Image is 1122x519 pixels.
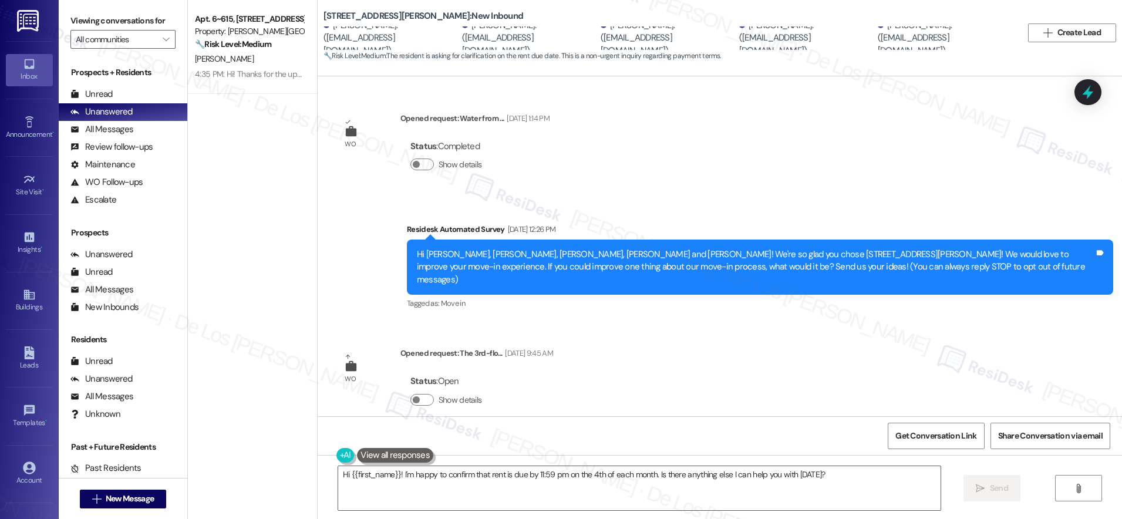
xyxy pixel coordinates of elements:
div: Tagged as: [407,295,1113,312]
div: Review follow-ups [70,141,153,153]
div: Unanswered [70,373,133,385]
textarea: Hi {{first_name}}! I'm happy to confirm that rent is due by 11:59 pm on the 4th of each month. Is... [338,466,941,510]
input: All communities [76,30,157,49]
div: Unanswered [70,106,133,118]
span: • [41,244,42,252]
span: Move in [441,298,465,308]
span: Create Lead [1057,26,1101,39]
button: Send [963,475,1020,501]
div: [PERSON_NAME]. ([EMAIL_ADDRESS][DOMAIN_NAME]) [324,19,459,57]
span: Get Conversation Link [895,430,976,442]
button: New Message [80,490,167,508]
div: Past + Future Residents [59,441,187,453]
div: WO Follow-ups [70,176,143,188]
div: [DATE] 9:45 AM [502,347,553,359]
a: Leads [6,343,53,375]
div: New Inbounds [70,301,139,314]
b: [STREET_ADDRESS][PERSON_NAME]: New Inbound [324,10,523,22]
span: [PERSON_NAME] [195,53,254,64]
div: Residesk Automated Survey [407,223,1113,240]
a: Site Visit • [6,170,53,201]
button: Create Lead [1028,23,1116,42]
div: Prospects + Residents [59,66,187,79]
i:  [976,484,985,493]
a: Buildings [6,285,53,316]
div: Unknown [70,408,120,420]
div: [DATE] 12:26 PM [505,223,556,235]
i:  [1043,28,1052,38]
div: WO [345,138,356,150]
i:  [1074,484,1083,493]
div: Past Residents [70,462,141,474]
div: Opened request: Water from ... [400,112,550,129]
a: Insights • [6,227,53,259]
span: • [42,186,44,194]
div: [PERSON_NAME]. ([EMAIL_ADDRESS][DOMAIN_NAME]) [739,19,875,57]
span: Share Conversation via email [998,430,1103,442]
strong: 🔧 Risk Level: Medium [324,51,386,60]
label: Show details [439,159,482,171]
img: ResiDesk Logo [17,10,41,32]
div: [PERSON_NAME]. ([EMAIL_ADDRESS][DOMAIN_NAME]) [462,19,598,57]
div: : Open [410,372,487,390]
label: Viewing conversations for [70,12,176,30]
span: • [45,417,47,425]
div: Escalate [70,194,116,206]
div: All Messages [70,284,133,296]
div: Unread [70,88,113,100]
button: Get Conversation Link [888,423,984,449]
button: Share Conversation via email [990,423,1110,449]
div: Unanswered [70,248,133,261]
div: Residents [59,333,187,346]
label: Show details [439,394,482,406]
div: Opened request: The 3rd-flo... [400,347,553,363]
div: All Messages [70,390,133,403]
i:  [163,35,169,44]
div: Property: [PERSON_NAME][GEOGRAPHIC_DATA] Apartments [195,25,304,38]
span: Send [990,482,1008,494]
div: Hi [PERSON_NAME], [PERSON_NAME], [PERSON_NAME], [PERSON_NAME] and [PERSON_NAME]! We're so glad yo... [417,248,1094,286]
span: : The resident is asking for clarification on the rent due date. This is a non-urgent inquiry reg... [324,50,721,62]
b: Status [410,375,437,387]
b: Status [410,140,437,152]
i:  [92,494,101,504]
span: New Message [106,493,154,505]
div: Apt. 6~615, [STREET_ADDRESS] [195,13,304,25]
span: • [52,129,54,137]
div: Unread [70,266,113,278]
div: [PERSON_NAME]. ([EMAIL_ADDRESS][DOMAIN_NAME]) [878,19,1013,57]
a: Inbox [6,54,53,86]
div: Maintenance [70,159,135,171]
a: Templates • [6,400,53,432]
div: WO [345,373,356,385]
a: Account [6,458,53,490]
div: [PERSON_NAME]. ([EMAIL_ADDRESS][DOMAIN_NAME]) [601,19,736,57]
div: Unread [70,355,113,368]
div: All Messages [70,123,133,136]
div: : Completed [410,137,487,156]
div: [DATE] 1:14 PM [504,112,550,124]
strong: 🔧 Risk Level: Medium [195,39,271,49]
div: Prospects [59,227,187,239]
